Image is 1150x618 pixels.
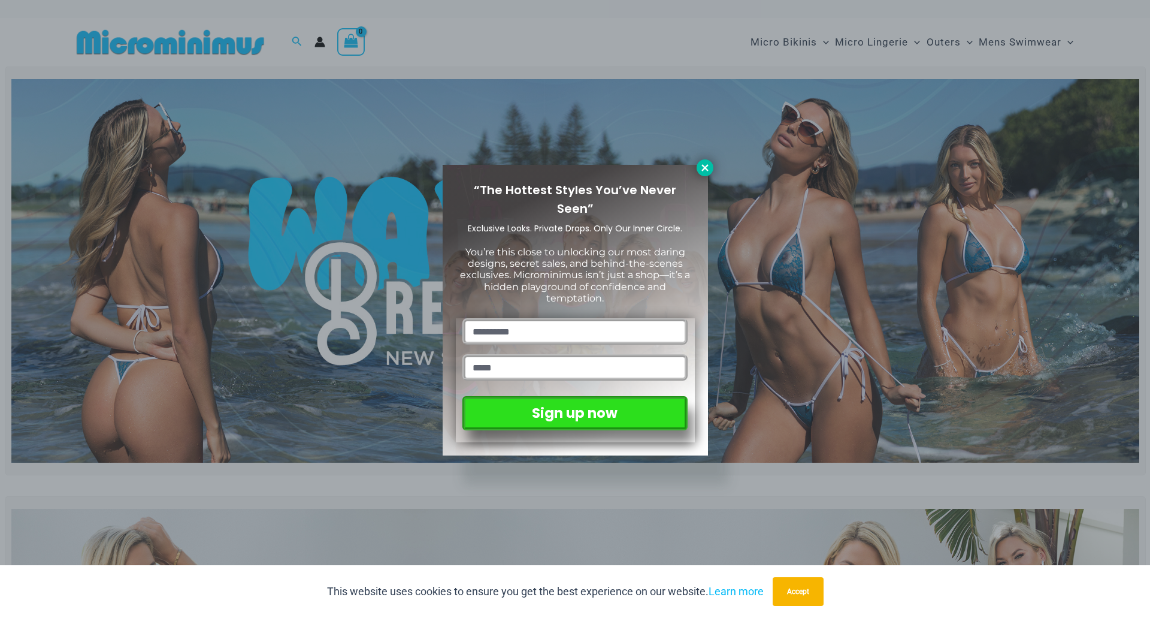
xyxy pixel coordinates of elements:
[709,585,764,598] a: Learn more
[462,396,687,430] button: Sign up now
[474,182,676,217] span: “The Hottest Styles You’ve Never Seen”
[468,222,682,234] span: Exclusive Looks. Private Drops. Only Our Inner Circle.
[327,583,764,601] p: This website uses cookies to ensure you get the best experience on our website.
[773,577,824,606] button: Accept
[460,246,690,304] span: You’re this close to unlocking our most daring designs, secret sales, and behind-the-scenes exclu...
[697,159,713,176] button: Close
